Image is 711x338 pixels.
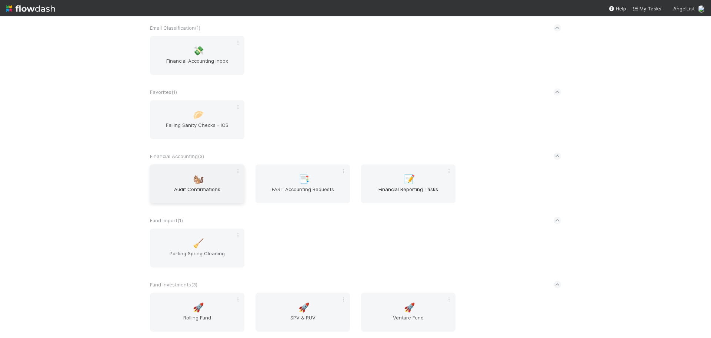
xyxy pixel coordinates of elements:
[404,174,415,184] span: 📝
[150,89,177,95] span: Favorites ( 1 )
[632,6,661,12] span: My Tasks
[150,153,204,159] span: Financial Accounting ( 3 )
[361,293,455,332] a: 🚀Venture Fund
[608,5,626,12] div: Help
[193,239,204,248] span: 🧹
[150,229,244,268] a: 🧹Porting Spring Cleaning
[193,303,204,312] span: 🚀
[153,57,241,72] span: Financial Accounting Inbox
[256,293,350,332] a: 🚀SPV & RUV
[150,282,197,288] span: Fund Investments ( 3 )
[361,164,455,203] a: 📝Financial Reporting Tasks
[150,25,200,31] span: Email Classification ( 1 )
[150,164,244,203] a: 🐿️Audit Confirmations
[150,36,244,75] a: 💸Financial Accounting Inbox
[6,2,55,15] img: logo-inverted-e16ddd16eac7371096b0.svg
[193,174,204,184] span: 🐿️
[153,186,241,200] span: Audit Confirmations
[364,314,453,329] span: Venture Fund
[193,110,204,120] span: 🥟
[258,186,347,200] span: FAST Accounting Requests
[298,174,310,184] span: 📑
[193,46,204,56] span: 💸
[698,5,705,13] img: avatar_030f5503-c087-43c2-95d1-dd8963b2926c.png
[150,217,183,223] span: Fund Import ( 1 )
[150,293,244,332] a: 🚀Rolling Fund
[673,6,695,12] span: AngelList
[153,314,241,329] span: Rolling Fund
[258,314,347,329] span: SPV & RUV
[404,303,415,312] span: 🚀
[256,164,350,203] a: 📑FAST Accounting Requests
[153,121,241,136] span: Failing Sanity Checks - IOS
[298,303,310,312] span: 🚀
[632,5,661,12] a: My Tasks
[364,186,453,200] span: Financial Reporting Tasks
[150,100,244,139] a: 🥟Failing Sanity Checks - IOS
[153,250,241,265] span: Porting Spring Cleaning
